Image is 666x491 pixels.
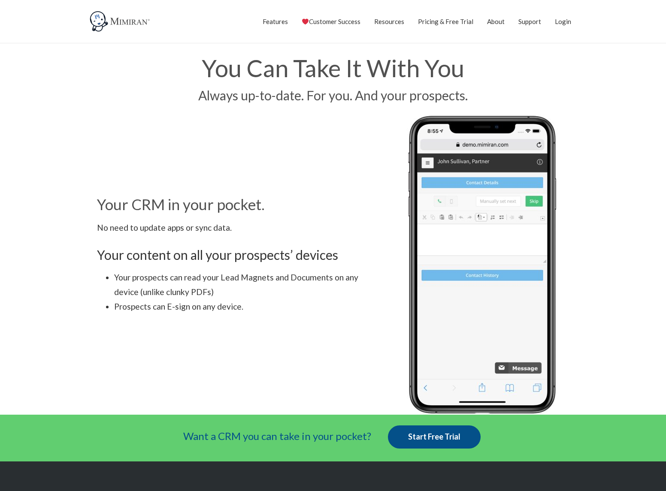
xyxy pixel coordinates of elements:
h3: Always up-to-date. For you. And your prospects. [88,89,578,102]
a: Start Free Trial [388,425,481,449]
h2: Your CRM in your pocket. [97,197,379,212]
a: Login [555,11,571,32]
img: ❤️ [302,18,309,25]
a: Customer Success [302,11,360,32]
h1: You Can Take It With You [88,56,578,80]
a: Pricing & Free Trial [418,11,473,32]
a: Resources [374,11,404,32]
img: Mimiran CRM [88,11,153,32]
div: No need to update apps or sync data. [97,220,379,235]
h3: Your content on all your prospects’ devices [97,244,379,266]
li: Your prospects can read your Lead Magnets and Documents on any device (unlike clunky PDFs) [114,270,379,299]
li: Prospects can E-sign on any device. [114,299,379,314]
a: Features [263,11,288,32]
img: Mimiran Call Mode [407,114,558,415]
span: Want a CRM you can take in your pocket? [183,430,371,442]
a: Support [518,11,541,32]
a: About [487,11,505,32]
